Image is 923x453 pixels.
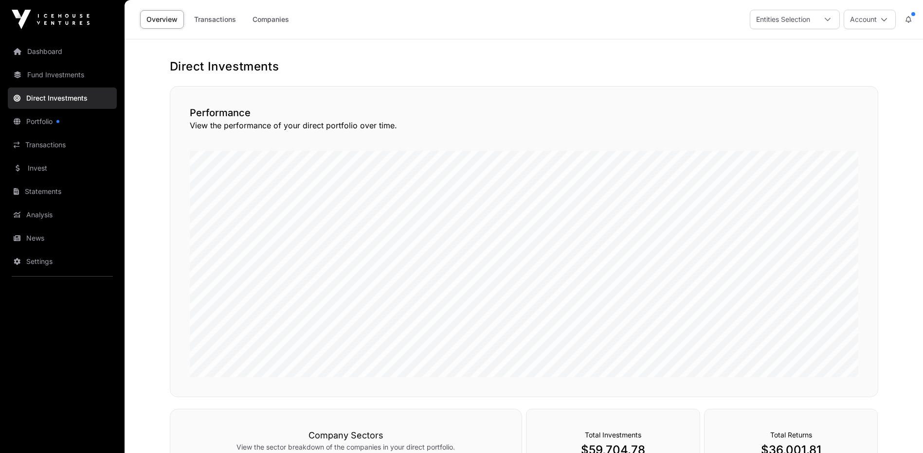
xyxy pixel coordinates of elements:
[246,10,295,29] a: Companies
[190,442,502,452] p: View the sector breakdown of the companies in your direct portfolio.
[8,181,117,202] a: Statements
[8,251,117,272] a: Settings
[190,429,502,442] h3: Company Sectors
[140,10,184,29] a: Overview
[770,431,812,439] span: Total Returns
[190,106,858,120] h2: Performance
[585,431,641,439] span: Total Investments
[8,87,117,109] a: Direct Investments
[8,157,117,179] a: Invest
[8,134,117,156] a: Transactions
[750,10,816,29] div: Entities Selection
[874,406,923,453] iframe: Chat Widget
[170,59,878,74] h1: Direct Investments
[8,64,117,86] a: Fund Investments
[8,204,117,226] a: Analysis
[8,227,117,249] a: News
[12,10,90,29] img: Icehouse Ventures Logo
[8,41,117,62] a: Dashboard
[844,10,896,29] button: Account
[8,111,117,132] a: Portfolio
[188,10,242,29] a: Transactions
[190,120,858,131] p: View the performance of your direct portfolio over time.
